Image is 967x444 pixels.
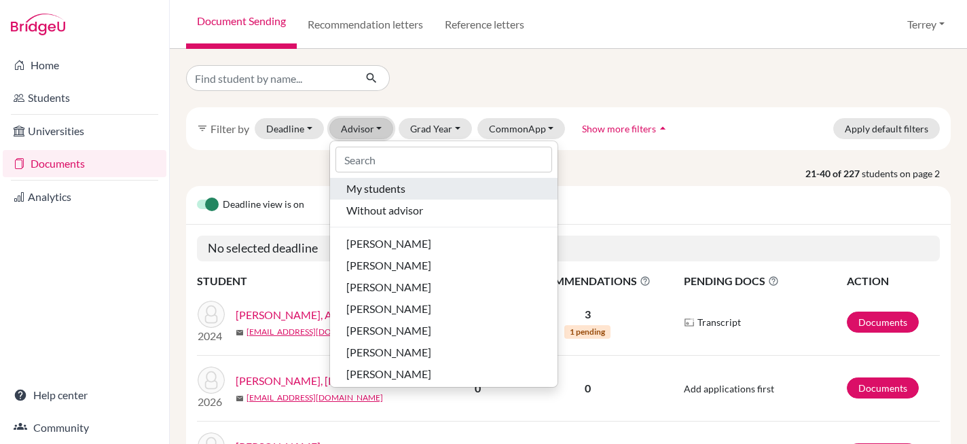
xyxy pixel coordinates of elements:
button: Apply default filters [833,118,940,139]
button: [PERSON_NAME] [330,276,558,298]
span: mail [236,394,244,403]
button: Without advisor [330,200,558,221]
a: [PERSON_NAME], [PERSON_NAME] [236,373,409,389]
span: Add applications first [684,383,774,394]
span: [PERSON_NAME] [346,301,431,317]
span: mail [236,329,244,337]
span: Without advisor [346,202,423,219]
input: Find student by name... [186,65,354,91]
b: 0 [475,382,481,394]
button: [PERSON_NAME] [330,363,558,385]
img: Budworth, Campbell Leigh [198,367,225,394]
a: Analytics [3,183,166,210]
img: Parchments logo [684,317,695,328]
span: Deadline view is on [223,197,304,213]
button: Deadline [255,118,324,139]
span: [PERSON_NAME] [346,257,431,274]
p: 2026 [198,394,225,410]
a: Documents [847,377,919,399]
input: Search [335,147,552,172]
span: students on page 2 [862,166,951,181]
strong: 21-40 of 227 [805,166,862,181]
a: [PERSON_NAME], Antheaume [236,307,380,323]
button: Terrey [901,12,951,37]
img: Bridge-U [11,14,65,35]
span: Filter by [211,122,249,135]
button: [PERSON_NAME] [330,320,558,341]
button: Advisor [329,118,394,139]
span: [PERSON_NAME] [346,322,431,339]
th: STUDENT [197,272,432,290]
span: [PERSON_NAME] [346,236,431,252]
div: Advisor [329,141,558,388]
a: Help center [3,382,166,409]
p: 0 [525,380,651,396]
span: [PERSON_NAME] [346,279,431,295]
button: [PERSON_NAME] [330,233,558,255]
h5: No selected deadline [197,236,940,261]
i: filter_list [197,123,208,134]
a: [EMAIL_ADDRESS][DOMAIN_NAME] [247,392,383,404]
span: PENDING DOCS [684,273,846,289]
span: [PERSON_NAME] [346,366,431,382]
p: 2024 [198,328,225,344]
a: Community [3,414,166,441]
th: ACTION [846,272,940,290]
a: Universities [3,117,166,145]
button: [PERSON_NAME] [330,341,558,363]
button: CommonApp [477,118,566,139]
a: [EMAIL_ADDRESS][DOMAIN_NAME] [247,326,383,338]
a: Students [3,84,166,111]
img: Billante, Antheaume [198,301,225,328]
span: 1 pending [564,325,610,339]
span: Show more filters [582,123,656,134]
span: My students [346,181,405,197]
i: arrow_drop_up [656,122,670,135]
button: Show more filtersarrow_drop_up [570,118,681,139]
p: 3 [525,306,651,322]
button: My students [330,178,558,200]
span: Transcript [697,315,741,329]
a: Home [3,52,166,79]
button: [PERSON_NAME] [330,255,558,276]
span: RECOMMENDATIONS [525,273,651,289]
button: [PERSON_NAME] [330,298,558,320]
span: [PERSON_NAME] [346,344,431,360]
a: Documents [847,312,919,333]
a: Documents [3,150,166,177]
button: Grad Year [399,118,472,139]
